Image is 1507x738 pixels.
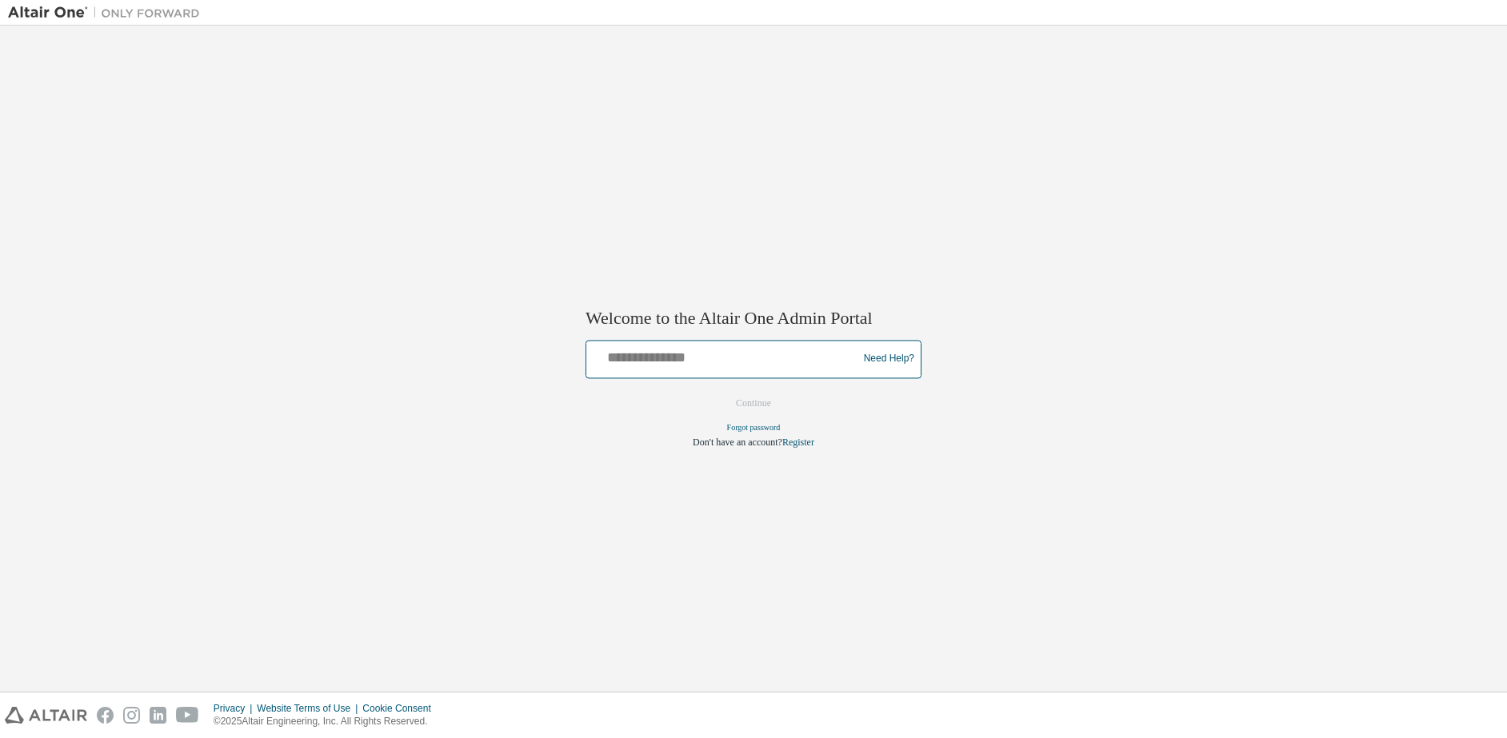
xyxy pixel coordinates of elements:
img: linkedin.svg [150,707,166,724]
div: Privacy [214,702,257,715]
a: Register [782,437,814,448]
div: Website Terms of Use [257,702,362,715]
h2: Welcome to the Altair One Admin Portal [586,308,921,330]
a: Forgot password [727,423,781,432]
img: youtube.svg [176,707,199,724]
img: altair_logo.svg [5,707,87,724]
div: Cookie Consent [362,702,440,715]
img: Altair One [8,5,208,21]
span: Don't have an account? [693,437,782,448]
p: © 2025 Altair Engineering, Inc. All Rights Reserved. [214,715,441,728]
img: facebook.svg [97,707,114,724]
a: Need Help? [864,359,914,360]
img: instagram.svg [123,707,140,724]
